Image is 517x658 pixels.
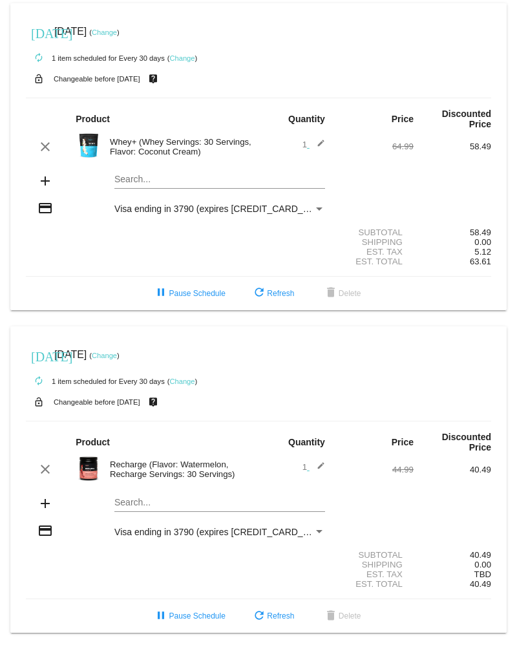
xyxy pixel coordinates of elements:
[31,394,47,410] mat-icon: lock_open
[26,377,165,385] small: 1 item scheduled for Every 30 days
[76,437,110,447] strong: Product
[103,460,258,479] div: Recharge (Flavor: Watermelon, Recharge Servings: 30 Servings)
[26,54,165,62] small: 1 item scheduled for Every 30 days
[153,289,225,298] span: Pause Schedule
[37,200,53,216] mat-icon: credit_card
[76,133,101,158] img: Image-1l-Whey-2lb-Coconut-Cream-Pie-1000x1000-1.png
[31,70,47,87] mat-icon: lock_open
[313,282,372,305] button: Delete
[114,175,325,185] input: Search...
[167,54,198,62] small: ( )
[114,498,325,508] input: Search...
[145,394,161,410] mat-icon: live_help
[414,142,491,151] div: 58.49
[442,432,491,452] strong: Discounted Price
[336,257,414,266] div: Est. Total
[89,28,120,36] small: ( )
[114,204,331,214] span: Visa ending in 3790 (expires [CREDIT_CARD_DATA])
[37,523,53,538] mat-icon: credit_card
[336,237,414,247] div: Shipping
[37,496,53,511] mat-icon: add
[323,609,339,624] mat-icon: delete
[336,228,414,237] div: Subtotal
[145,70,161,87] mat-icon: live_help
[336,560,414,569] div: Shipping
[414,228,491,237] div: 58.49
[31,374,47,389] mat-icon: autorenew
[313,604,372,628] button: Delete
[92,352,117,359] a: Change
[470,257,491,266] span: 63.61
[169,54,195,62] a: Change
[153,286,169,301] mat-icon: pause
[474,560,491,569] span: 0.00
[392,114,414,124] strong: Price
[114,204,325,214] mat-select: Payment Method
[414,465,491,474] div: 40.49
[302,462,325,472] span: 1
[323,286,339,301] mat-icon: delete
[251,289,294,298] span: Refresh
[251,609,267,624] mat-icon: refresh
[241,282,304,305] button: Refresh
[336,569,414,579] div: Est. Tax
[336,550,414,560] div: Subtotal
[336,142,414,151] div: 64.99
[323,611,361,621] span: Delete
[92,28,117,36] a: Change
[54,75,140,83] small: Changeable before [DATE]
[89,352,120,359] small: ( )
[37,462,53,477] mat-icon: clear
[392,437,414,447] strong: Price
[288,114,325,124] strong: Quantity
[37,139,53,154] mat-icon: clear
[241,604,304,628] button: Refresh
[470,579,491,589] span: 40.49
[336,465,414,474] div: 44.99
[336,579,414,589] div: Est. Total
[37,173,53,189] mat-icon: add
[414,550,491,560] div: 40.49
[167,377,198,385] small: ( )
[310,462,325,477] mat-icon: edit
[251,286,267,301] mat-icon: refresh
[323,289,361,298] span: Delete
[31,25,47,40] mat-icon: [DATE]
[54,398,140,406] small: Changeable before [DATE]
[474,237,491,247] span: 0.00
[114,527,331,537] span: Visa ending in 3790 (expires [CREDIT_CARD_DATA])
[153,609,169,624] mat-icon: pause
[114,527,325,537] mat-select: Payment Method
[31,348,47,363] mat-icon: [DATE]
[302,140,325,149] span: 1
[310,139,325,154] mat-icon: edit
[251,611,294,621] span: Refresh
[474,247,491,257] span: 5.12
[103,137,258,156] div: Whey+ (Whey Servings: 30 Servings, Flavor: Coconut Cream)
[336,247,414,257] div: Est. Tax
[76,456,101,482] img: Image-1-Carousel-Recharge30S-Watermelon-Transp.png
[143,282,235,305] button: Pause Schedule
[288,437,325,447] strong: Quantity
[153,611,225,621] span: Pause Schedule
[474,569,491,579] span: TBD
[143,604,235,628] button: Pause Schedule
[76,114,110,124] strong: Product
[169,377,195,385] a: Change
[31,50,47,66] mat-icon: autorenew
[442,109,491,129] strong: Discounted Price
